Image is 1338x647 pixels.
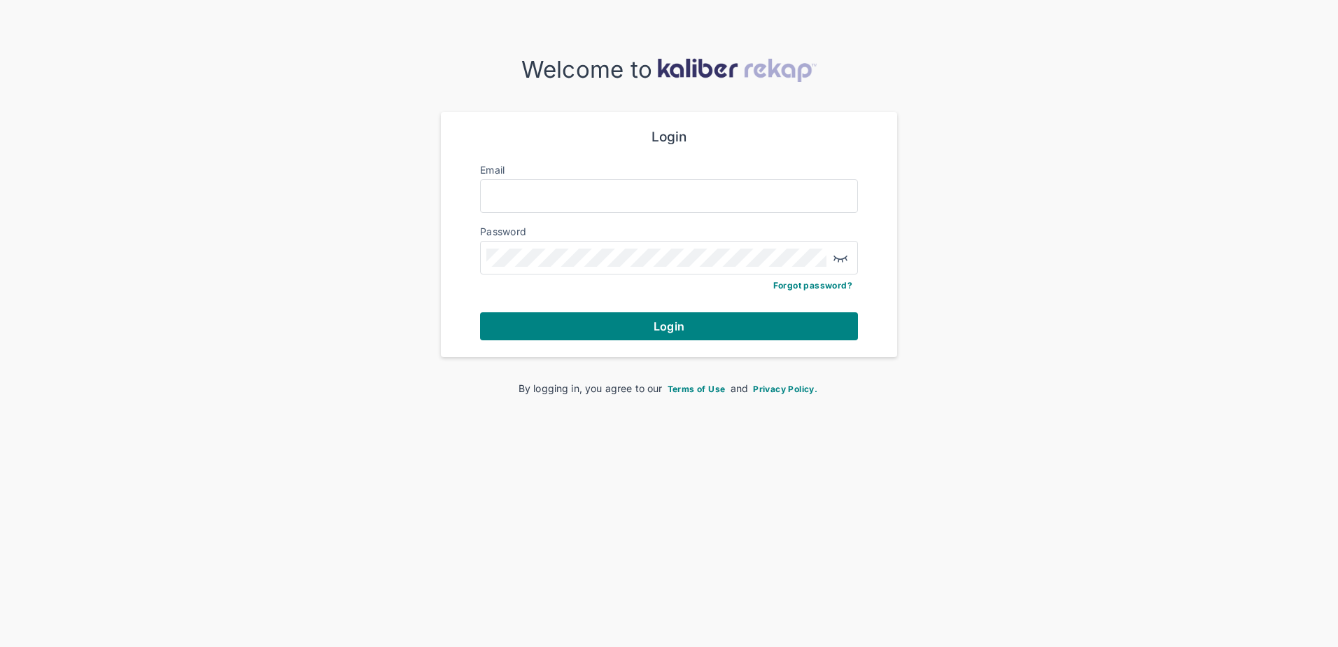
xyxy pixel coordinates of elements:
[753,384,817,394] span: Privacy Policy.
[654,319,684,333] span: Login
[480,129,858,146] div: Login
[832,249,849,266] img: eye-closed.fa43b6e4.svg
[668,384,726,394] span: Terms of Use
[666,382,728,394] a: Terms of Use
[480,225,526,237] label: Password
[480,164,505,176] label: Email
[657,58,817,82] img: kaliber-logo
[480,312,858,340] button: Login
[463,381,875,396] div: By logging in, you agree to our and
[773,280,852,291] a: Forgot password?
[751,382,819,394] a: Privacy Policy.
